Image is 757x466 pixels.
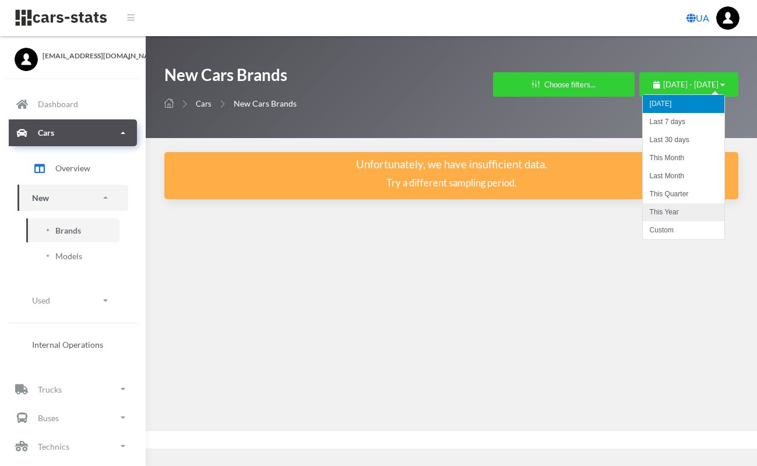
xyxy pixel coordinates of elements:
[234,98,297,108] span: New Cars Brands
[38,125,54,140] p: Cars
[9,404,137,431] a: Buses
[9,91,137,118] a: Dashboard
[38,382,62,397] p: Trucks
[643,167,724,185] li: Last Month
[17,287,128,313] a: Used
[55,250,82,262] span: Models
[176,176,727,190] h4: Try a different sampling period.
[643,113,724,131] li: Last 7 days
[17,185,128,211] a: New
[643,149,724,167] li: This Month
[32,293,50,308] p: Used
[26,218,119,242] a: Brands
[38,411,59,425] p: Buses
[643,95,724,113] li: [DATE]
[493,72,635,97] button: Choose filters...
[716,6,740,30] img: ...
[55,224,81,236] span: Brands
[32,190,49,205] p: New
[9,433,137,460] a: Technics
[38,97,78,111] p: Dashboard
[643,131,724,149] li: Last 30 days
[26,244,119,268] a: Models
[196,99,212,108] a: Cars
[176,157,727,172] h3: Unfortunately, we have insufficient data.
[639,72,738,97] button: [DATE] - [DATE]
[17,154,128,183] a: Overview
[17,333,128,356] a: Internal Operations
[15,48,131,61] a: [EMAIL_ADDRESS][DOMAIN_NAME]
[32,338,103,351] span: Internal Operations
[643,203,724,221] li: This Year
[643,221,724,239] li: Custom
[9,376,137,403] a: Trucks
[682,6,714,30] a: UA
[38,439,69,454] p: Technics
[55,162,90,174] span: Overview
[164,64,297,91] h1: New Cars Brands
[9,119,137,146] a: Cars
[643,185,724,203] li: This Quarter
[43,51,131,61] span: [EMAIL_ADDRESS][DOMAIN_NAME]
[663,80,719,89] span: [DATE] - [DATE]
[15,9,108,27] img: navbar brand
